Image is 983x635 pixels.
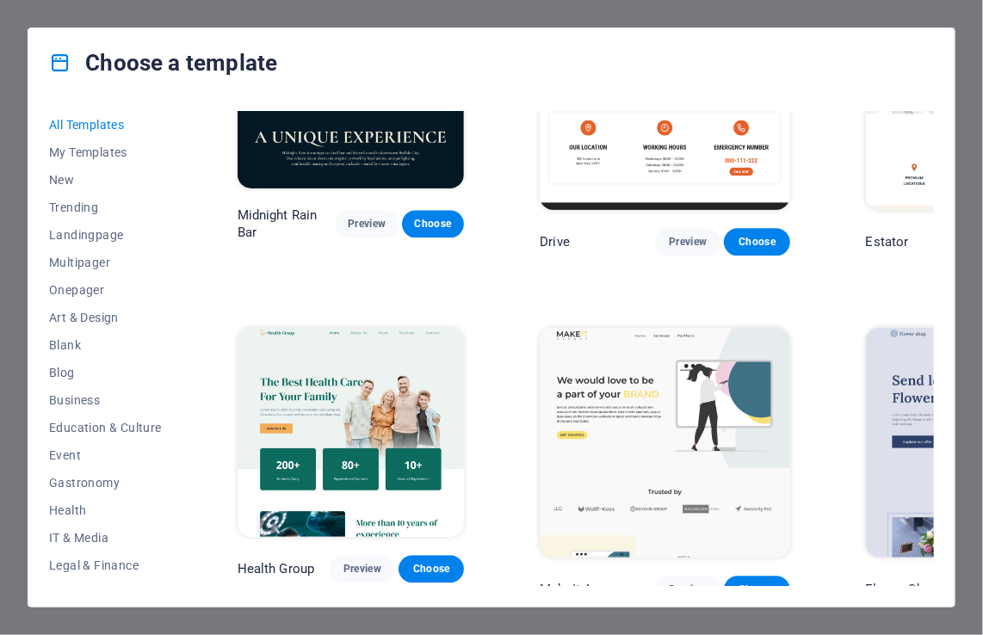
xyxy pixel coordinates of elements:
[738,235,776,249] span: Choose
[49,414,162,441] button: Education & Culture
[49,311,162,324] span: Art & Design
[49,503,162,517] span: Health
[669,583,707,596] span: Preview
[49,173,162,187] span: New
[49,524,162,552] button: IT & Media
[49,200,162,214] span: Trending
[49,145,162,159] span: My Templates
[49,194,162,221] button: Trending
[49,249,162,276] button: Multipager
[738,583,776,596] span: Choose
[49,393,162,407] span: Business
[49,304,162,331] button: Art & Design
[49,421,162,435] span: Education & Culture
[49,531,162,545] span: IT & Media
[49,359,162,386] button: Blog
[49,228,162,242] span: Landingpage
[49,338,162,352] span: Blank
[49,256,162,269] span: Multipager
[655,576,720,603] button: Preview
[49,331,162,359] button: Blank
[49,366,162,379] span: Blog
[238,207,336,241] p: Midnight Rain Bar
[336,210,399,237] button: Preview
[724,228,789,256] button: Choose
[655,228,720,256] button: Preview
[669,235,707,249] span: Preview
[49,49,277,77] h4: Choose a template
[49,111,162,139] button: All Templates
[330,555,395,583] button: Preview
[49,448,162,462] span: Event
[49,221,162,249] button: Landingpage
[49,139,162,166] button: My Templates
[343,562,381,576] span: Preview
[49,552,162,579] button: Legal & Finance
[238,328,465,537] img: Health Group
[49,558,162,572] span: Legal & Finance
[866,581,939,598] p: Flower Shop
[412,562,450,576] span: Choose
[238,560,315,577] p: Health Group
[49,276,162,304] button: Onepager
[402,210,465,237] button: Choose
[49,441,162,469] button: Event
[49,496,162,524] button: Health
[724,576,789,603] button: Choose
[349,217,385,231] span: Preview
[49,386,162,414] button: Business
[49,579,162,607] button: Non-Profit
[49,469,162,496] button: Gastronomy
[540,233,570,250] p: Drive
[416,217,451,231] span: Choose
[540,581,627,598] p: MakeIt Agency
[540,328,789,558] img: MakeIt Agency
[866,233,909,250] p: Estator
[49,476,162,490] span: Gastronomy
[49,283,162,297] span: Onepager
[49,118,162,132] span: All Templates
[399,555,464,583] button: Choose
[49,166,162,194] button: New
